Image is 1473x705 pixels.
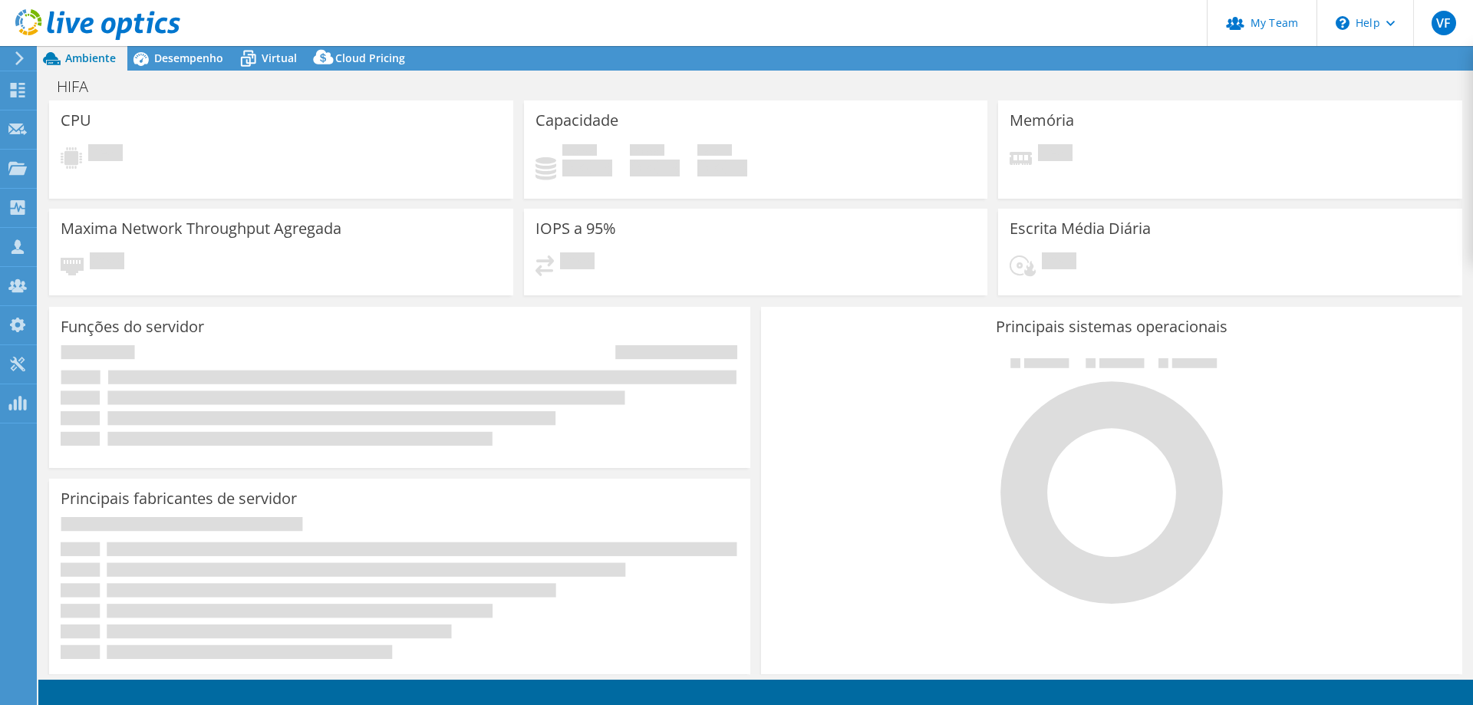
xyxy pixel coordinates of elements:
span: Desempenho [154,51,223,65]
span: Pendente [1042,252,1076,273]
h4: 0 GiB [562,160,612,176]
span: VF [1432,11,1456,35]
h3: CPU [61,112,91,129]
span: Usado [562,144,597,160]
span: Pendente [560,252,595,273]
span: Virtual [262,51,297,65]
h4: 0 GiB [697,160,747,176]
svg: \n [1336,16,1349,30]
span: Disponível [630,144,664,160]
span: Ambiente [65,51,116,65]
h3: Principais fabricantes de servidor [61,490,297,507]
span: Pendente [88,144,123,165]
h4: 0 GiB [630,160,680,176]
h3: Capacidade [535,112,618,129]
span: Total [697,144,732,160]
h3: Memória [1010,112,1074,129]
h3: Funções do servidor [61,318,204,335]
h3: Maxima Network Throughput Agregada [61,220,341,237]
span: Pendente [1038,144,1073,165]
h3: Principais sistemas operacionais [773,318,1451,335]
h1: HIFA [50,78,112,95]
span: Pendente [90,252,124,273]
h3: Escrita Média Diária [1010,220,1151,237]
span: Cloud Pricing [335,51,405,65]
h3: IOPS a 95% [535,220,616,237]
